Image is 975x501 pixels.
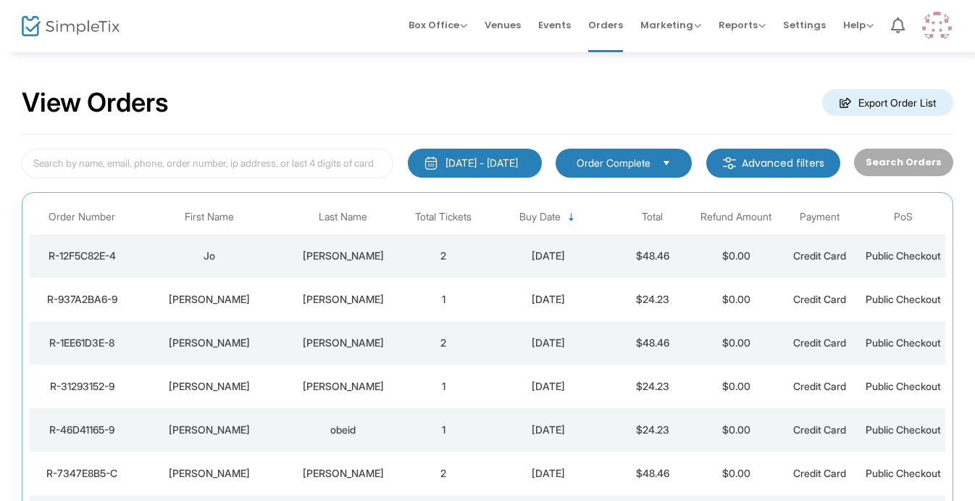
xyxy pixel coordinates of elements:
span: Credit Card [793,380,846,392]
div: R-7347E8B5-C [33,466,130,481]
span: Orders [588,7,623,44]
div: 10/13/2025 [489,336,607,350]
th: Total [611,200,694,234]
div: Beck [288,292,398,307]
span: Help [843,18,874,32]
span: Credit Card [793,467,846,479]
th: Refund Amount [695,200,778,234]
span: Order Number [49,211,115,223]
div: 10/13/2025 [489,292,607,307]
div: Burdak [288,336,398,350]
m-button: Export Order List [822,89,953,116]
div: R-31293152-9 [33,379,130,394]
span: Public Checkout [866,467,941,479]
span: Credit Card [793,423,846,436]
span: Public Checkout [866,423,941,436]
span: Last Name [319,211,367,223]
div: R-46D41165-9 [33,423,130,437]
td: $0.00 [695,278,778,321]
div: R-1EE61D3E-8 [33,336,130,350]
img: filter [722,156,737,170]
div: [DATE] - [DATE] [445,156,518,170]
td: $0.00 [695,408,778,452]
span: Marketing [640,18,701,32]
m-button: Advanced filters [706,149,840,178]
span: Credit Card [793,249,846,262]
td: $0.00 [695,365,778,408]
span: Box Office [409,18,467,32]
td: 2 [402,234,485,278]
td: $0.00 [695,321,778,365]
div: Teresa [138,466,281,481]
td: 1 [402,408,485,452]
td: $48.46 [611,234,694,278]
input: Search by name, email, phone, order number, ip address, or last 4 digits of card [22,149,393,178]
span: Public Checkout [866,249,941,262]
span: Public Checkout [866,293,941,305]
td: $48.46 [611,321,694,365]
span: Public Checkout [866,336,941,349]
div: R-937A2BA6-9 [33,292,130,307]
button: Select [656,155,677,171]
div: Michelle [138,379,281,394]
div: obeid [288,423,398,437]
span: Credit Card [793,293,846,305]
span: Payment [800,211,840,223]
span: Sortable [566,212,577,223]
div: R-12F5C82E-4 [33,249,130,263]
span: Credit Card [793,336,846,349]
div: 10/13/2025 [489,466,607,481]
div: Oleson [288,466,398,481]
div: Paula [138,423,281,437]
div: 10/13/2025 [489,249,607,263]
div: 10/13/2025 [489,423,607,437]
div: Ashley [138,336,281,350]
span: PoS [894,211,913,223]
td: $24.23 [611,365,694,408]
span: Settings [783,7,826,44]
img: monthly [424,156,438,170]
span: First Name [185,211,234,223]
span: Buy Date [519,211,561,223]
span: Events [538,7,571,44]
span: Order Complete [577,156,650,170]
td: 1 [402,365,485,408]
td: $0.00 [695,452,778,495]
td: $48.46 [611,452,694,495]
td: 2 [402,452,485,495]
div: Michael [138,292,281,307]
td: $0.00 [695,234,778,278]
th: Total Tickets [402,200,485,234]
div: 10/13/2025 [489,379,607,394]
span: Public Checkout [866,380,941,392]
span: Venues [485,7,521,44]
div: Peterson [288,379,398,394]
span: Reports [719,18,766,32]
td: $24.23 [611,278,694,321]
td: 2 [402,321,485,365]
td: $24.23 [611,408,694,452]
div: Jo [138,249,281,263]
td: 1 [402,278,485,321]
button: [DATE] - [DATE] [408,149,542,178]
h2: View Orders [22,87,169,119]
div: Danehy [288,249,398,263]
